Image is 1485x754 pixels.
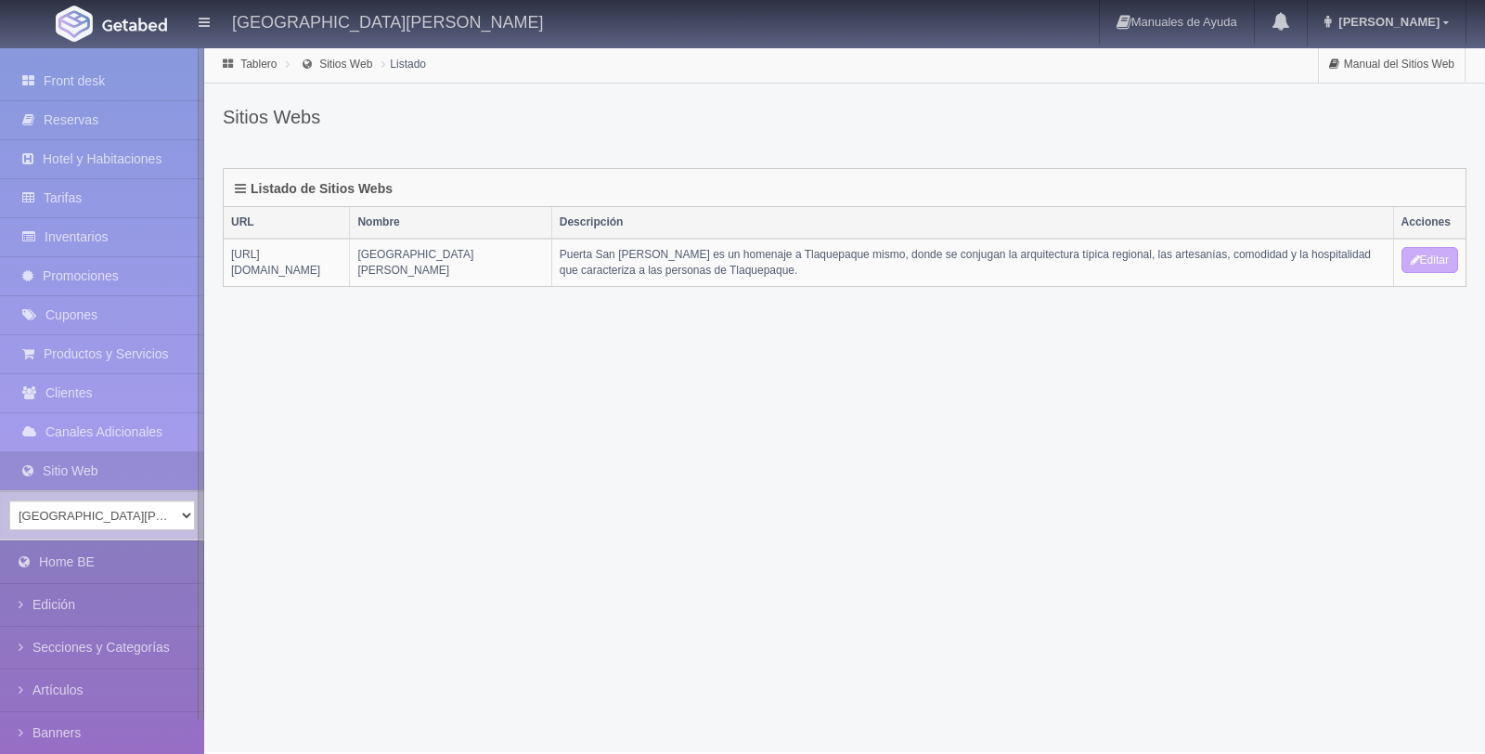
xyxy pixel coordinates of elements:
[224,239,350,286] td: [URL][DOMAIN_NAME]
[1334,15,1440,29] span: [PERSON_NAME]
[1393,207,1466,239] th: Acciones
[1401,247,1458,273] a: Editar
[319,58,372,71] a: Sitios Web
[102,18,167,32] img: Getabed
[223,107,320,127] h3: Sitios Webs
[240,58,277,71] a: Tablero
[56,6,93,42] img: Getabed
[1319,46,1465,83] a: Manual del Sitios Web
[232,9,543,32] h4: [GEOGRAPHIC_DATA][PERSON_NAME]
[350,239,551,286] td: [GEOGRAPHIC_DATA][PERSON_NAME]
[551,239,1393,286] td: Puerta San [PERSON_NAME] es un homenaje a Tlaquepaque mismo, donde se conjugan la arquitectura tí...
[235,182,393,196] h4: Listado de Sitios Webs
[224,207,350,239] th: URL
[377,55,431,72] li: Listado
[350,207,551,239] th: Nombre
[551,207,1393,239] th: Descripción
